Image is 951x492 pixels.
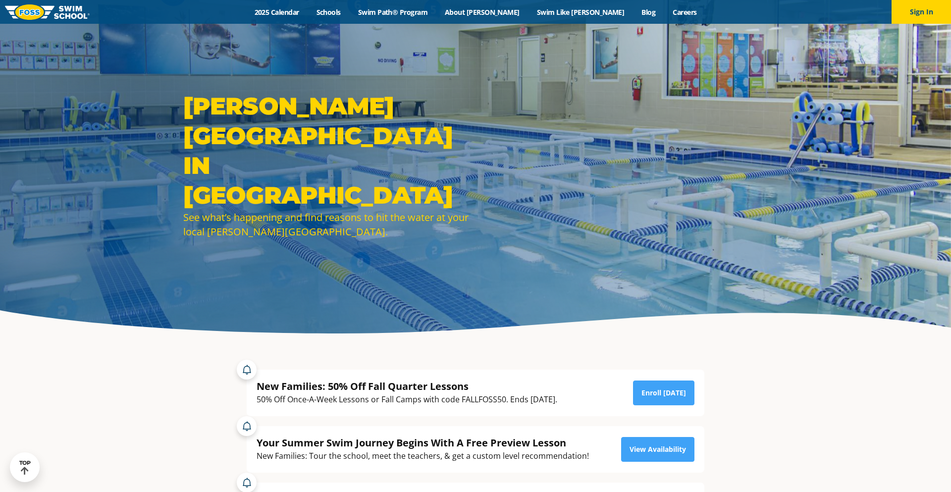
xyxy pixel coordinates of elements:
div: See what’s happening and find reasons to hit the water at your local [PERSON_NAME][GEOGRAPHIC_DATA]. [183,210,471,239]
a: Swim Like [PERSON_NAME] [528,7,633,17]
a: About [PERSON_NAME] [436,7,528,17]
a: 2025 Calendar [246,7,308,17]
div: New Families: 50% Off Fall Quarter Lessons [257,380,557,393]
a: Enroll [DATE] [633,381,694,405]
a: Careers [664,7,705,17]
h1: [PERSON_NAME][GEOGRAPHIC_DATA] in [GEOGRAPHIC_DATA] [183,91,471,210]
a: Schools [308,7,349,17]
div: Your Summer Swim Journey Begins With A Free Preview Lesson [257,436,589,449]
div: TOP [19,460,31,475]
a: Swim Path® Program [349,7,436,17]
a: View Availability [621,437,694,462]
img: FOSS Swim School Logo [5,4,90,20]
div: 50% Off Once-A-Week Lessons or Fall Camps with code FALLFOSS50. Ends [DATE]. [257,393,557,406]
a: Blog [633,7,664,17]
div: New Families: Tour the school, meet the teachers, & get a custom level recommendation! [257,449,589,463]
